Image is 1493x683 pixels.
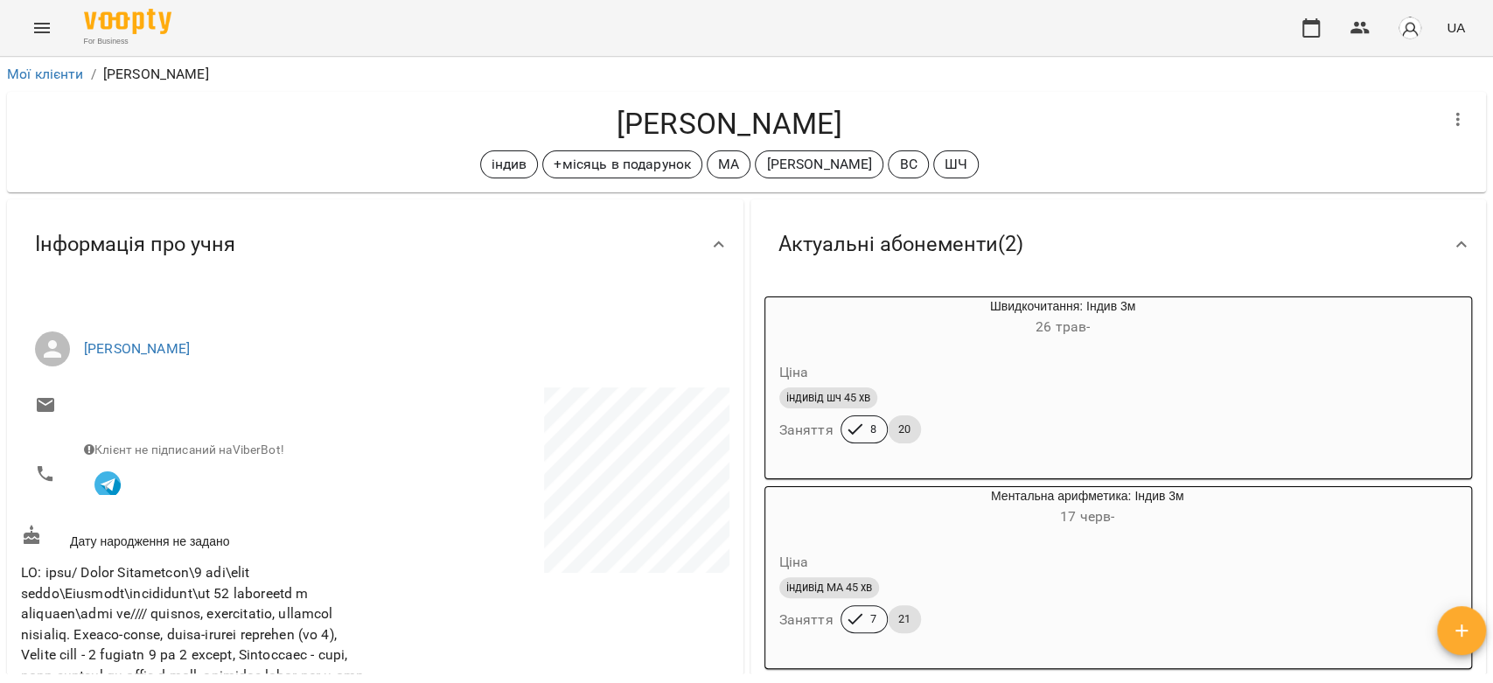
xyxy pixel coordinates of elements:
[779,608,834,632] h6: Заняття
[860,422,887,437] span: 8
[779,360,809,385] h6: Ціна
[849,487,1326,529] div: Ментальна арифметика: Індив 3м
[765,487,1326,654] button: Ментальна арифметика: Індив 3м17 черв- Цінаіндивід МА 45 хвЗаняття721
[1398,16,1422,40] img: avatar_s.png
[7,64,1486,85] nav: breadcrumb
[849,297,1277,339] div: Швидкочитання: Індив 3м
[778,231,1023,258] span: Актуальні абонементи ( 2 )
[94,471,121,498] img: Telegram
[554,154,691,175] p: +місяць в подарунок
[103,64,209,85] p: [PERSON_NAME]
[21,7,63,49] button: Menu
[765,487,849,529] div: Ментальна арифметика: Індив 3м
[480,150,539,178] div: індив
[7,66,84,82] a: Мої клієнти
[750,199,1487,289] div: Актуальні абонементи(2)
[765,297,849,339] div: Швидкочитання: Індив 3м
[84,340,190,357] a: [PERSON_NAME]
[1440,11,1472,44] button: UA
[1060,508,1114,525] span: 17 черв -
[888,422,921,437] span: 20
[888,611,921,627] span: 21
[492,154,527,175] p: індив
[84,443,284,456] span: Клієнт не підписаний на ViberBot!
[899,154,917,175] p: ВС
[718,154,739,175] p: МА
[933,150,979,178] div: ШЧ
[888,150,928,178] div: ВС
[84,9,171,34] img: Voopty Logo
[779,390,877,406] span: індивід шч 45 хв
[707,150,750,178] div: МА
[1447,18,1465,37] span: UA
[860,611,887,627] span: 7
[945,154,967,175] p: ШЧ
[779,550,809,575] h6: Ціна
[542,150,702,178] div: +місяць в подарунок
[766,154,872,175] p: [PERSON_NAME]
[35,231,235,258] span: Інформація про учня
[779,418,834,443] h6: Заняття
[17,521,375,554] div: Дату народження не задано
[765,297,1277,464] button: Швидкочитання: Індив 3м26 трав- Цінаіндивід шч 45 хвЗаняття820
[21,106,1437,142] h4: [PERSON_NAME]
[7,199,743,289] div: Інформація про учня
[755,150,883,178] div: [PERSON_NAME]
[84,36,171,47] span: For Business
[84,458,131,505] button: Клієнт підписаний на VooptyBot
[1036,318,1090,335] span: 26 трав -
[91,64,96,85] li: /
[779,580,879,596] span: індивід МА 45 хв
